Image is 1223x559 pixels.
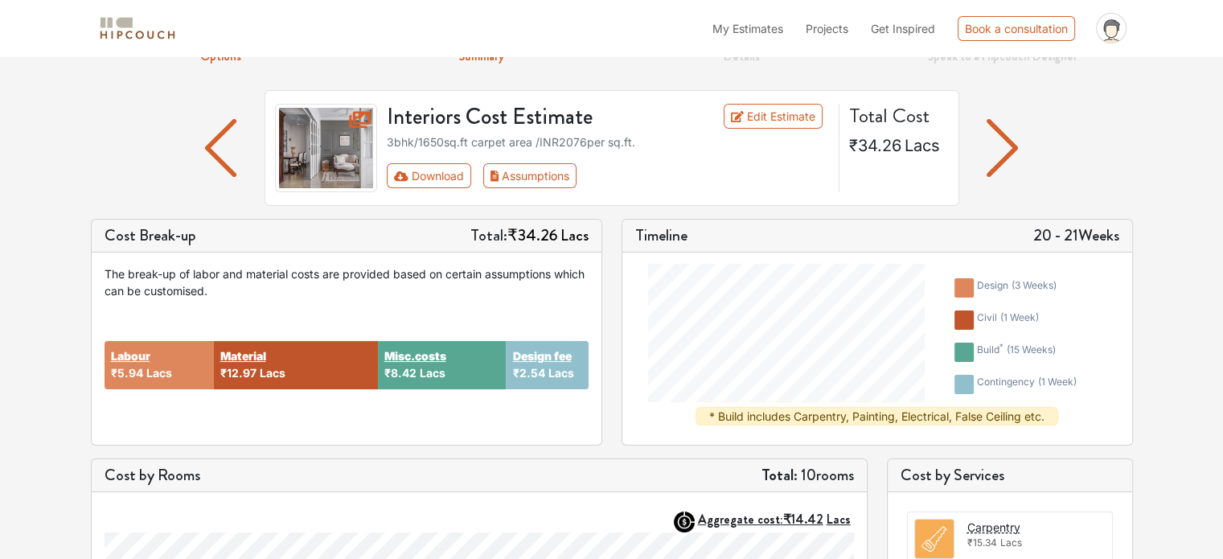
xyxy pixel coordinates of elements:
span: ( 3 weeks ) [1012,279,1057,291]
button: Download [387,163,471,188]
h5: Cost Break-up [105,226,196,245]
h5: Cost by Rooms [105,466,200,485]
strong: Summary [458,47,504,65]
h5: Cost by Services [901,466,1119,485]
img: arrow left [205,119,236,177]
h5: Total: [470,226,589,245]
span: ₹2.54 [512,366,544,380]
img: AggregateIcon [674,512,695,532]
div: civil [977,310,1039,330]
div: 3bhk / 1650 sq.ft carpet area /INR 2076 per sq.ft. [387,134,829,150]
strong: Options [200,47,241,65]
h5: Timeline [635,226,687,245]
span: Lacs [1000,536,1022,549]
span: My Estimates [712,22,783,35]
div: build [977,343,1056,362]
img: gallery [275,104,378,192]
a: Edit Estimate [724,104,823,129]
div: * Build includes Carpentry, Painting, Electrical, False Ceiling etc. [696,407,1058,425]
strong: Aggregate cost: [698,510,851,528]
div: contingency [977,375,1077,394]
button: Assumptions [483,163,577,188]
h5: 20 - 21 Weeks [1033,226,1119,245]
button: Labour [111,347,150,364]
span: ₹12.97 [220,366,257,380]
span: ₹15.34 [967,536,997,549]
div: First group [387,163,589,188]
div: design [977,278,1057,298]
span: Lacs [146,366,172,380]
span: ( 1 week ) [1000,311,1039,323]
h4: Total Cost [849,104,946,128]
div: The break-up of labor and material costs are provided based on certain assumptions which can be c... [105,265,589,299]
span: Lacs [827,510,851,528]
span: Lacs [260,366,285,380]
span: Lacs [548,366,573,380]
span: ₹14.42 [783,510,823,528]
img: room.svg [915,520,954,558]
div: Toolbar with button groups [387,163,829,188]
h3: Interiors Cost Estimate [377,104,684,131]
span: ( 1 week ) [1038,376,1077,388]
span: logo-horizontal.svg [97,10,178,47]
span: ₹5.94 [111,366,143,380]
img: arrow left [987,119,1018,177]
span: Lacs [420,366,445,380]
span: ₹34.26 [507,224,557,247]
img: logo-horizontal.svg [97,14,178,43]
span: Lacs [905,136,940,155]
button: Aggregate cost:₹14.42Lacs [698,512,854,527]
strong: Total: [761,463,798,487]
button: Misc.costs [384,347,446,364]
strong: Details [724,47,760,65]
span: ( 15 weeks ) [1007,343,1056,356]
div: Book a consultation [958,16,1075,41]
button: Material [220,347,266,364]
span: ₹34.26 [849,136,901,155]
button: Design fee [512,347,571,364]
h5: 10 rooms [761,466,854,485]
span: Lacs [560,224,589,247]
span: Projects [806,22,848,35]
span: Get Inspired [871,22,935,35]
span: ₹8.42 [384,366,417,380]
strong: Speak to a Hipcouch Designer [927,47,1077,65]
button: Carpentry [967,519,1020,536]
